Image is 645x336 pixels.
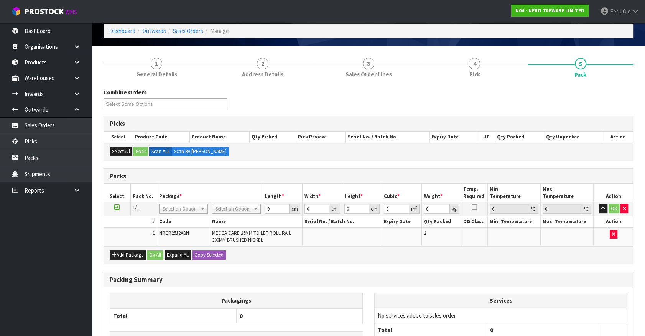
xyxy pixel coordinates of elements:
[25,7,64,16] span: ProStock
[581,204,591,214] div: ℃
[495,132,544,142] th: Qty Packed
[110,173,627,180] h3: Packs
[575,58,586,69] span: 5
[110,250,146,260] button: Add Package
[490,326,493,334] span: 0
[159,230,189,236] span: NRCR2512ABN
[375,308,627,323] td: No services added to sales order.
[210,27,229,35] span: Manage
[342,184,382,202] th: Height
[421,216,461,227] th: Qty Packed
[424,230,426,236] span: 2
[303,184,342,202] th: Width
[133,204,139,211] span: 1/1
[603,132,633,142] th: Action
[263,184,303,202] th: Length
[461,216,488,227] th: DG Class
[189,132,249,142] th: Product Name
[167,252,189,258] span: Expand All
[369,204,380,214] div: cm
[488,184,541,202] th: Min. Temperature
[136,70,177,78] span: General Details
[110,308,237,323] th: Total
[488,216,541,227] th: Min. Temperature
[104,132,133,142] th: Select
[594,184,633,202] th: Action
[346,132,430,142] th: Serial No. / Batch No.
[212,230,291,243] span: MECCA CARE 25MM TOILET ROLL RAIL 300MM BRUSHED NICKEL
[172,147,229,156] label: Scan By [PERSON_NAME]
[257,58,268,69] span: 2
[210,216,303,227] th: Name
[363,58,374,69] span: 3
[528,204,538,214] div: ℃
[157,216,210,227] th: Code
[430,132,478,142] th: Expiry Date
[409,204,420,214] div: m
[541,184,594,202] th: Max. Temperature
[147,250,163,260] button: Ok All
[461,184,488,202] th: Temp. Required
[609,204,619,213] button: OK
[110,147,132,156] button: Select All
[151,58,162,69] span: 1
[544,132,603,142] th: Qty Unpacked
[249,132,296,142] th: Qty Picked
[240,312,243,320] span: 0
[469,58,480,69] span: 4
[382,184,422,202] th: Cubic
[216,204,250,214] span: Select an Option
[157,184,263,202] th: Package
[110,293,363,308] th: Packagings
[574,71,586,79] span: Pack
[415,205,417,210] sup: 3
[165,250,191,260] button: Expand All
[450,204,459,214] div: kg
[104,184,130,202] th: Select
[541,216,594,227] th: Max. Temperature
[375,293,627,308] th: Services
[192,250,226,260] button: Copy Selected
[303,216,382,227] th: Serial No. / Batch No.
[104,216,157,227] th: #
[290,204,300,214] div: cm
[133,132,190,142] th: Product Code
[65,8,77,16] small: WMS
[346,70,392,78] span: Sales Order Lines
[130,184,157,202] th: Pack No.
[623,8,631,15] span: Olo
[469,70,480,78] span: Pick
[142,27,166,35] a: Outwards
[12,7,21,16] img: cube-alt.png
[511,5,589,17] a: N04 - NERO TAPWARE LIMITED
[610,8,622,15] span: Fetu
[594,216,633,227] th: Action
[104,88,146,96] label: Combine Orders
[478,132,495,142] th: UP
[296,132,346,142] th: Pick Review
[133,147,148,156] button: Pack
[153,230,155,236] span: 1
[173,27,203,35] a: Sales Orders
[329,204,340,214] div: cm
[110,120,627,127] h3: Picks
[515,7,584,14] strong: N04 - NERO TAPWARE LIMITED
[149,147,172,156] label: Scan ALL
[163,204,197,214] span: Select an Option
[242,70,283,78] span: Address Details
[109,27,135,35] a: Dashboard
[421,184,461,202] th: Weight
[110,276,627,283] h3: Packing Summary
[382,216,422,227] th: Expiry Date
